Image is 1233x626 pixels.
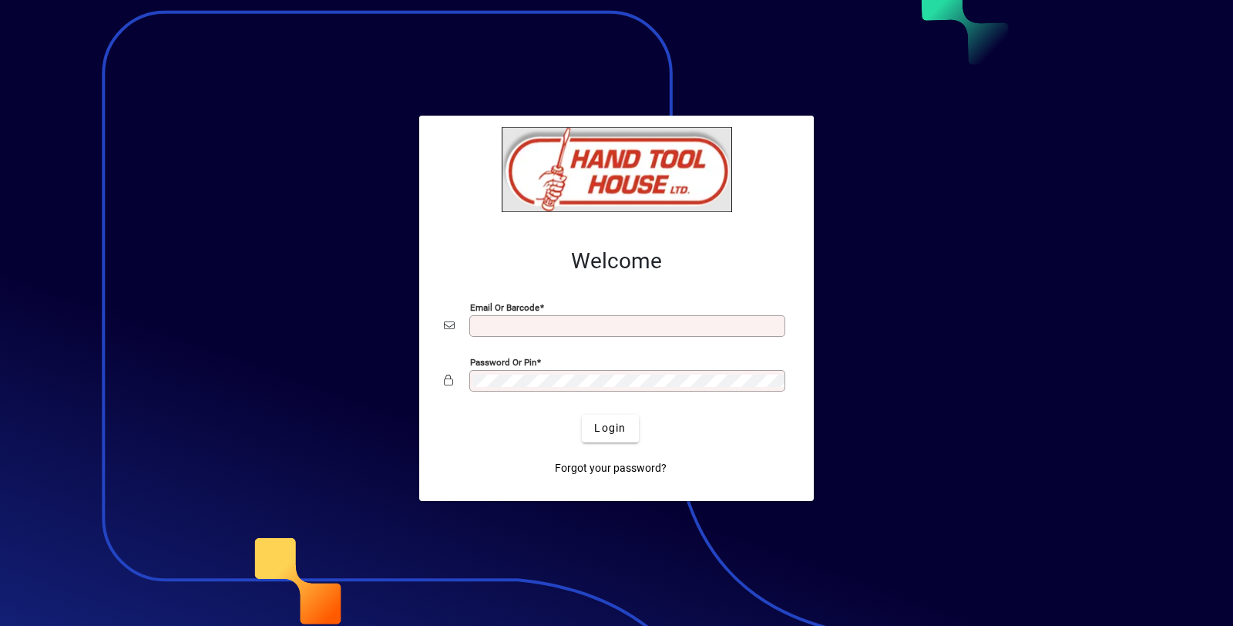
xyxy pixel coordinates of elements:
[555,460,667,476] span: Forgot your password?
[582,415,638,443] button: Login
[594,420,626,436] span: Login
[549,455,673,483] a: Forgot your password?
[470,301,539,312] mat-label: Email or Barcode
[444,248,789,274] h2: Welcome
[470,356,536,367] mat-label: Password or Pin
